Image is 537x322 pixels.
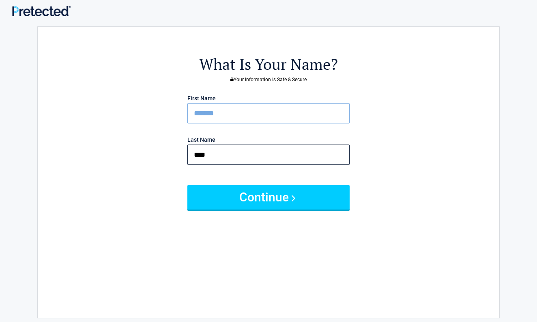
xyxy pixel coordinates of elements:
[187,137,215,143] label: Last Name
[82,54,455,75] h2: What Is Your Name?
[187,95,216,101] label: First Name
[82,77,455,82] h3: Your Information Is Safe & Secure
[187,185,350,210] button: Continue
[12,6,71,16] img: Main Logo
